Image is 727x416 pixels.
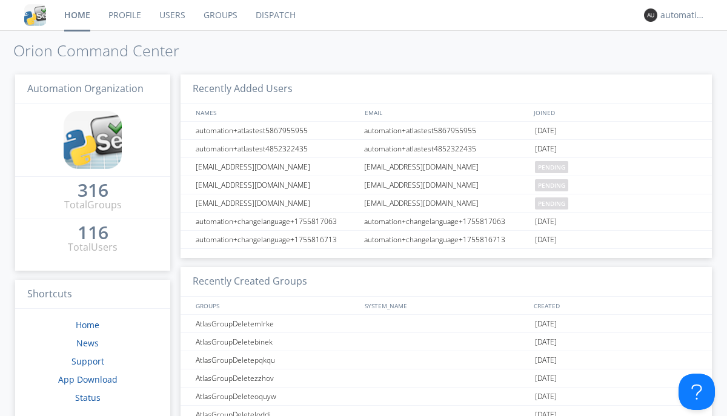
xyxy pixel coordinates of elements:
span: pending [535,197,568,210]
span: [DATE] [535,388,557,406]
img: cddb5a64eb264b2086981ab96f4c1ba7 [24,4,46,26]
div: automation+atlas0003 [660,9,706,21]
div: AtlasGroupDeleteoquyw [193,388,360,405]
span: [DATE] [535,231,557,249]
a: 116 [78,226,108,240]
a: Status [75,392,101,403]
div: [EMAIL_ADDRESS][DOMAIN_NAME] [193,176,360,194]
div: [EMAIL_ADDRESS][DOMAIN_NAME] [361,194,532,212]
a: [EMAIL_ADDRESS][DOMAIN_NAME][EMAIL_ADDRESS][DOMAIN_NAME]pending [181,176,712,194]
div: [EMAIL_ADDRESS][DOMAIN_NAME] [361,158,532,176]
a: [EMAIL_ADDRESS][DOMAIN_NAME][EMAIL_ADDRESS][DOMAIN_NAME]pending [181,194,712,213]
a: 316 [78,184,108,198]
div: automation+changelanguage+1755817063 [193,213,360,230]
a: Home [76,319,99,331]
span: [DATE] [535,369,557,388]
div: AtlasGroupDeletepqkqu [193,351,360,369]
h3: Recently Added Users [181,74,712,104]
div: NAMES [193,104,359,121]
span: pending [535,179,568,191]
div: AtlasGroupDeletebinek [193,333,360,351]
div: EMAIL [362,104,531,121]
img: cddb5a64eb264b2086981ab96f4c1ba7 [64,111,122,169]
h3: Recently Created Groups [181,267,712,297]
div: automation+changelanguage+1755816713 [193,231,360,248]
a: AtlasGroupDeletemlrke[DATE] [181,315,712,333]
a: AtlasGroupDeletebinek[DATE] [181,333,712,351]
a: AtlasGroupDeleteoquyw[DATE] [181,388,712,406]
div: automation+atlastest4852322435 [193,140,360,157]
span: [DATE] [535,122,557,140]
div: automation+atlastest4852322435 [361,140,532,157]
span: pending [535,161,568,173]
span: [DATE] [535,140,557,158]
a: automation+changelanguage+1755816713automation+changelanguage+1755816713[DATE] [181,231,712,249]
a: AtlasGroupDeletepqkqu[DATE] [181,351,712,369]
div: 116 [78,226,108,239]
div: Total Groups [64,198,122,212]
div: automation+atlastest5867955955 [193,122,360,139]
div: [EMAIL_ADDRESS][DOMAIN_NAME] [361,176,532,194]
div: AtlasGroupDeletezzhov [193,369,360,387]
div: CREATED [531,297,700,314]
div: AtlasGroupDeletemlrke [193,315,360,332]
a: automation+changelanguage+1755817063automation+changelanguage+1755817063[DATE] [181,213,712,231]
div: 316 [78,184,108,196]
div: JOINED [531,104,700,121]
a: AtlasGroupDeletezzhov[DATE] [181,369,712,388]
div: [EMAIL_ADDRESS][DOMAIN_NAME] [193,194,360,212]
span: [DATE] [535,315,557,333]
div: GROUPS [193,297,359,314]
a: App Download [58,374,118,385]
div: automation+atlastest5867955955 [361,122,532,139]
a: automation+atlastest5867955955automation+atlastest5867955955[DATE] [181,122,712,140]
div: [EMAIL_ADDRESS][DOMAIN_NAME] [193,158,360,176]
h3: Shortcuts [15,280,170,309]
span: Automation Organization [27,82,144,95]
span: [DATE] [535,351,557,369]
a: [EMAIL_ADDRESS][DOMAIN_NAME][EMAIL_ADDRESS][DOMAIN_NAME]pending [181,158,712,176]
a: News [76,337,99,349]
div: automation+changelanguage+1755817063 [361,213,532,230]
iframe: Toggle Customer Support [679,374,715,410]
a: automation+atlastest4852322435automation+atlastest4852322435[DATE] [181,140,712,158]
a: Support [71,355,104,367]
img: 373638.png [644,8,657,22]
div: Total Users [68,240,118,254]
span: [DATE] [535,213,557,231]
span: [DATE] [535,333,557,351]
div: SYSTEM_NAME [362,297,531,314]
div: automation+changelanguage+1755816713 [361,231,532,248]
